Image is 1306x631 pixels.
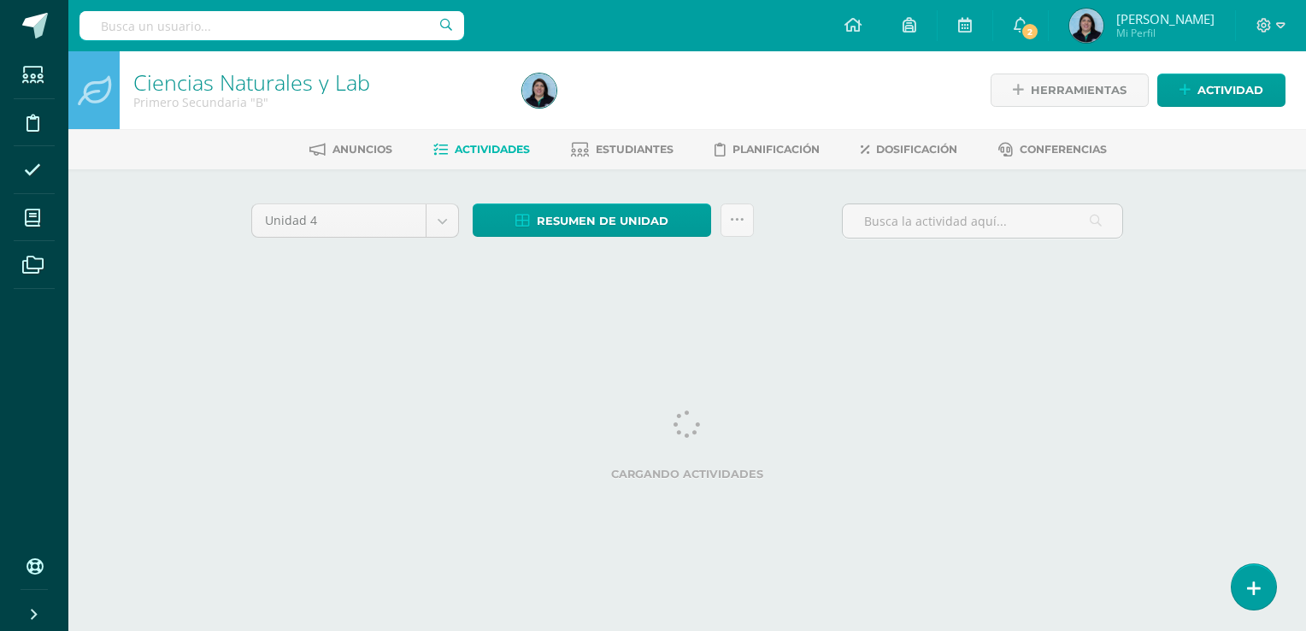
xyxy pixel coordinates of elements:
h1: Ciencias Naturales y Lab [133,70,502,94]
img: afd8b2c61c88d9f71537f30f7f279c5d.png [1069,9,1103,43]
a: Herramientas [991,74,1149,107]
a: Actividad [1157,74,1285,107]
div: Primero Secundaria 'B' [133,94,502,110]
label: Cargando actividades [251,468,1123,481]
a: Dosificación [861,136,957,163]
span: Planificación [732,143,820,156]
span: Anuncios [332,143,392,156]
a: Estudiantes [571,136,674,163]
span: Estudiantes [596,143,674,156]
a: Resumen de unidad [473,203,711,237]
span: [PERSON_NAME] [1116,10,1215,27]
span: Actividad [1197,74,1263,106]
span: 2 [1021,22,1039,41]
span: Resumen de unidad [537,205,668,237]
a: Conferencias [998,136,1107,163]
input: Busca la actividad aquí... [843,204,1122,238]
a: Anuncios [309,136,392,163]
span: Conferencias [1020,143,1107,156]
input: Busca un usuario... [79,11,464,40]
span: Herramientas [1031,74,1127,106]
span: Mi Perfil [1116,26,1215,40]
a: Ciencias Naturales y Lab [133,68,370,97]
a: Actividades [433,136,530,163]
span: Unidad 4 [265,204,413,237]
a: Unidad 4 [252,204,458,237]
img: afd8b2c61c88d9f71537f30f7f279c5d.png [522,74,556,108]
span: Dosificación [876,143,957,156]
a: Planificación [715,136,820,163]
span: Actividades [455,143,530,156]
